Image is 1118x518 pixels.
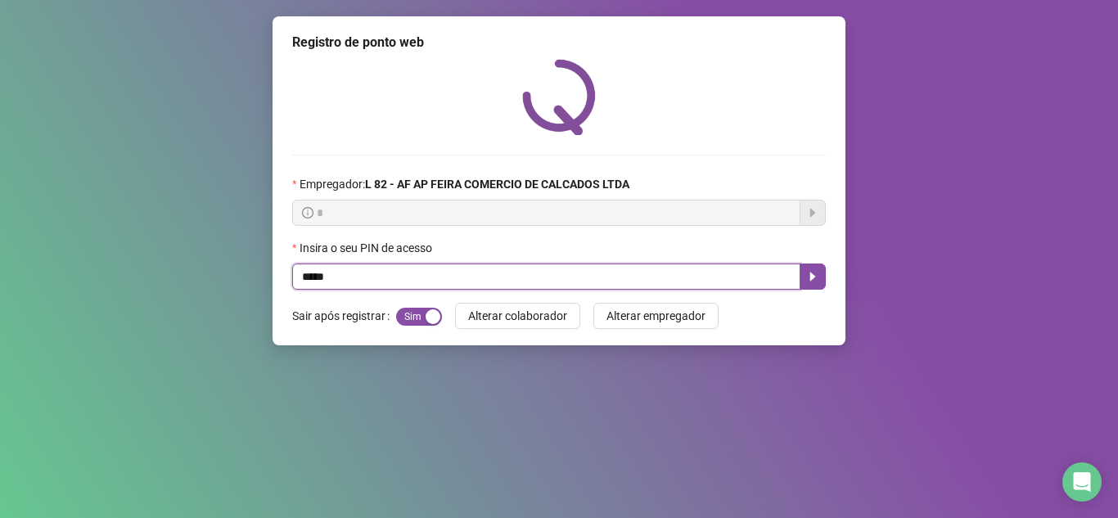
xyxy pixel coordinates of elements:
img: QRPoint [522,59,596,135]
span: Alterar colaborador [468,307,567,325]
label: Sair após registrar [292,303,396,329]
strong: L 82 - AF AP FEIRA COMERCIO DE CALCADOS LTDA [365,178,629,191]
label: Insira o seu PIN de acesso [292,239,443,257]
span: Alterar empregador [606,307,706,325]
button: Alterar colaborador [455,303,580,329]
button: Alterar empregador [593,303,719,329]
span: info-circle [302,207,313,218]
div: Registro de ponto web [292,33,826,52]
div: Open Intercom Messenger [1062,462,1102,502]
span: caret-right [806,270,819,283]
span: Empregador : [300,175,629,193]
